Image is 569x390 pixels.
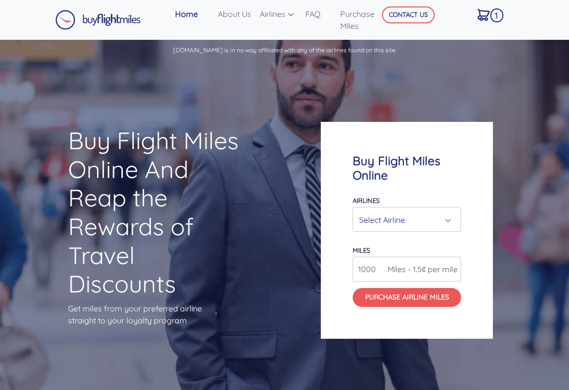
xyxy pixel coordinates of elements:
h4: Buy Flight Miles Online [353,154,461,183]
a: About Us [214,4,256,24]
button: Select Airline [353,207,461,232]
label: miles [353,246,370,254]
span: 1 [490,8,503,22]
img: Buy Flight Miles Logo [55,10,141,30]
a: FAQ [301,4,336,24]
a: Airlines [256,4,301,24]
a: Buy Flight Miles Logo [55,7,141,32]
button: Purchase Airline Miles [353,288,461,307]
div: Select Airline [359,210,449,229]
a: Purchase Miles [336,4,390,36]
label: Airlines [353,196,379,204]
h1: Buy Flight Miles Online And Reap the Rewards of Travel Discounts [68,126,248,298]
button: CONTACT US [382,6,435,23]
a: 1 [474,4,504,25]
span: Miles - 1.5¢ per mile [382,263,458,275]
p: Get miles from your preferred airline straight to your loyalty program [68,302,248,326]
img: Cart [477,9,490,21]
a: Home [171,4,214,24]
